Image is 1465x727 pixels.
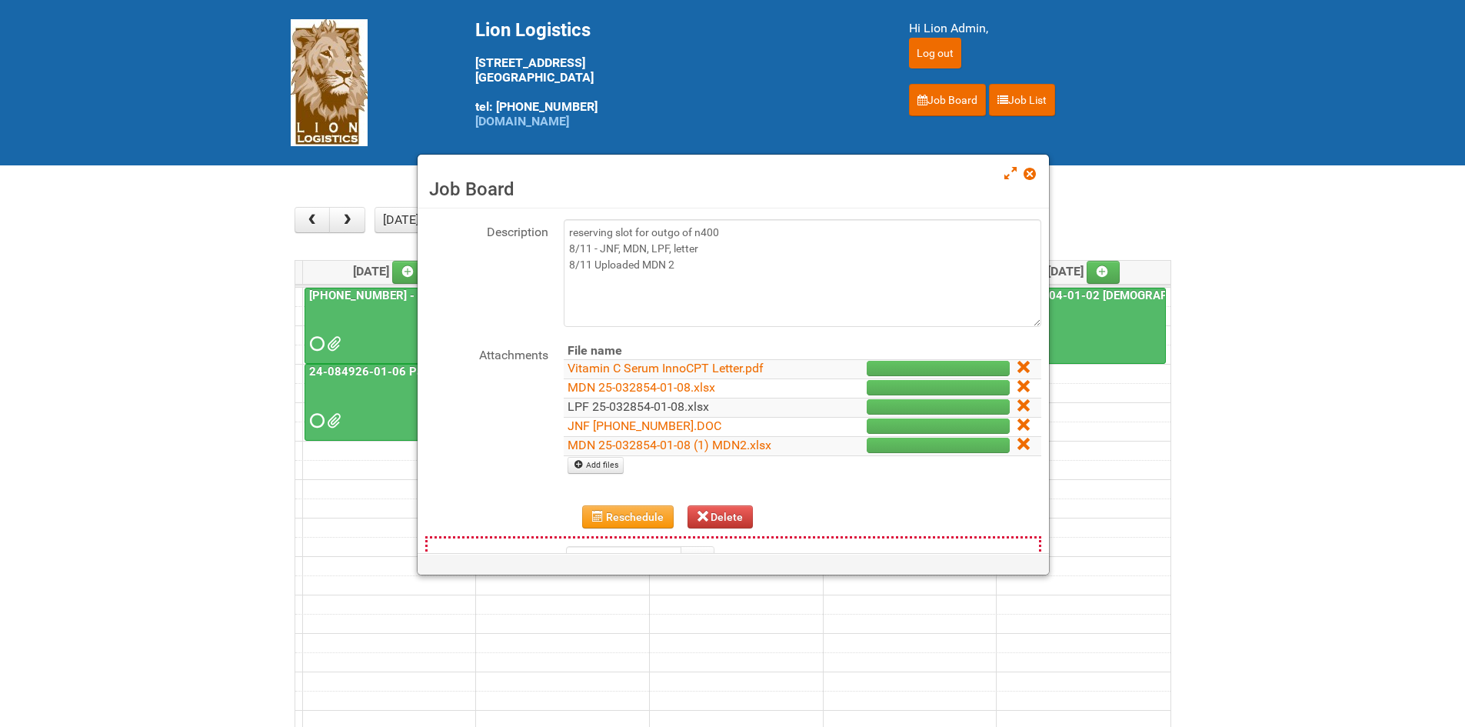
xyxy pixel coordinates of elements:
[568,457,624,474] a: Add files
[353,264,426,278] span: [DATE]
[568,361,764,375] a: Vitamin C Serum InnoCPT Letter.pdf
[998,288,1166,365] a: 25-039404-01-02 [DEMOGRAPHIC_DATA] Wet Shave SQM
[475,19,591,41] span: Lion Logistics
[568,380,715,395] a: MDN 25-032854-01-08.xlsx
[564,219,1041,327] textarea: reserving slot for outgo of n400 8/11 - JNF, MDN, LPF, letter 8/11 Uploaded MDN 2
[909,84,986,116] a: Job Board
[327,415,338,426] span: MDN (2) 24-084926-01-06 (#2).xlsx JNF 24-084926-01-06.DOC MDN 24-084926-01-06.xlsx
[681,546,714,572] button: Calendar
[306,288,488,302] a: [PHONE_NUMBER] - R+F InnoCPT
[306,365,528,379] a: 24-084926-01-06 Pack Collab Wand Tint
[392,261,426,284] a: Add an event
[291,75,368,89] a: Lion Logistics
[375,207,427,233] button: [DATE]
[909,38,961,68] input: Log out
[305,288,471,365] a: [PHONE_NUMBER] - R+F InnoCPT
[475,114,569,128] a: [DOMAIN_NAME]
[568,438,771,452] a: MDN 25-032854-01-08 (1) MDN2.xlsx
[327,338,338,349] span: MDN 25-032854-01-08 (1) MDN2.xlsx JNF 25-032854-01.DOC LPF 25-032854-01-08.xlsx MDN 25-032854-01-...
[475,19,871,128] div: [STREET_ADDRESS] [GEOGRAPHIC_DATA] tel: [PHONE_NUMBER]
[564,342,807,360] th: File name
[1087,261,1120,284] a: Add an event
[429,178,1037,201] h3: Job Board
[989,84,1055,116] a: Job List
[1047,264,1120,278] span: [DATE]
[582,505,674,529] button: Reschedule
[291,19,368,146] img: Lion Logistics
[688,505,754,529] button: Delete
[310,415,321,426] span: Requested
[568,399,709,414] a: LPF 25-032854-01-08.xlsx
[1000,288,1313,302] a: 25-039404-01-02 [DEMOGRAPHIC_DATA] Wet Shave SQM
[428,546,551,569] label: Start
[425,219,548,242] label: Description
[310,338,321,349] span: Requested
[305,364,471,441] a: 24-084926-01-06 Pack Collab Wand Tint
[425,342,548,365] label: Attachments
[568,419,721,433] a: JNF [PHONE_NUMBER].DOC
[909,19,1175,38] div: Hi Lion Admin,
